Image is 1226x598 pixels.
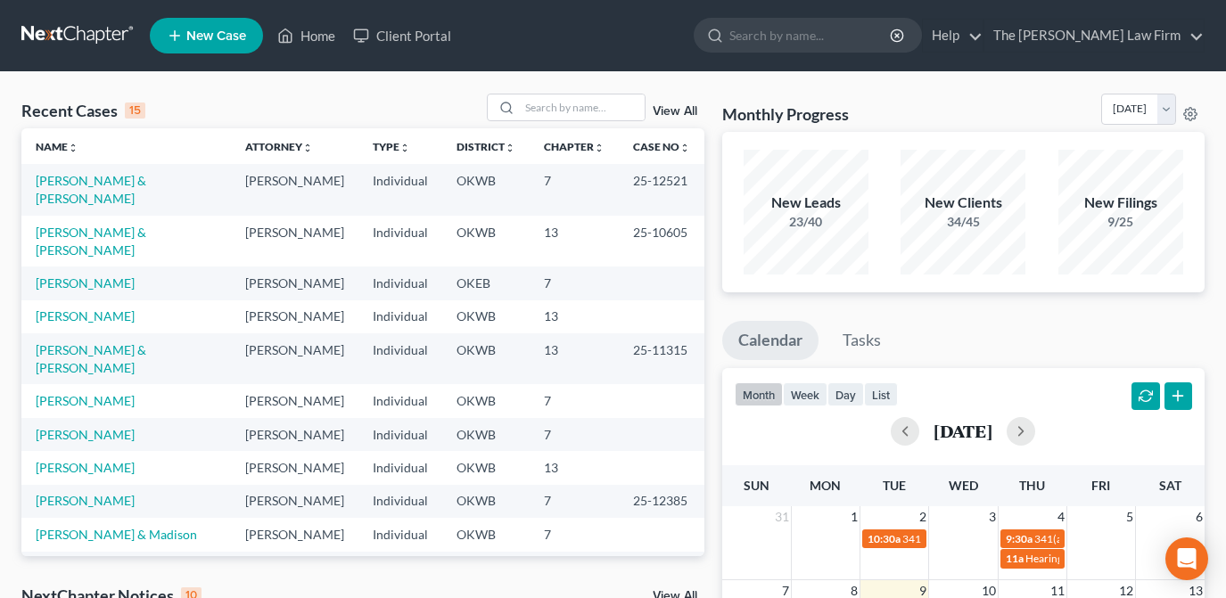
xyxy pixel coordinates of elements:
[883,478,906,493] span: Tue
[245,140,313,153] a: Attorneyunfold_more
[36,308,135,324] a: [PERSON_NAME]
[36,140,78,153] a: Nameunfold_more
[358,333,442,384] td: Individual
[36,493,135,508] a: [PERSON_NAME]
[442,164,530,215] td: OKWB
[619,216,704,266] td: 25-10605
[1006,552,1024,565] span: 11a
[302,143,313,153] i: unfold_more
[744,193,868,213] div: New Leads
[358,216,442,266] td: Individual
[619,485,704,518] td: 25-12385
[530,451,619,484] td: 13
[544,140,605,153] a: Chapterunfold_more
[1019,478,1045,493] span: Thu
[949,478,978,493] span: Wed
[653,105,697,118] a: View All
[901,193,1025,213] div: New Clients
[36,342,146,375] a: [PERSON_NAME] & [PERSON_NAME]
[36,427,135,442] a: [PERSON_NAME]
[864,382,898,406] button: list
[231,333,358,384] td: [PERSON_NAME]
[21,100,145,121] div: Recent Cases
[902,532,1074,545] span: 341(a) meeting for [PERSON_NAME]
[442,451,530,484] td: OKWB
[1058,213,1183,231] div: 9/25
[358,164,442,215] td: Individual
[358,451,442,484] td: Individual
[373,140,410,153] a: Typeunfold_more
[744,213,868,231] div: 23/40
[358,384,442,417] td: Individual
[36,275,135,291] a: [PERSON_NAME]
[849,506,860,528] span: 1
[810,478,841,493] span: Mon
[442,384,530,417] td: OKWB
[457,140,515,153] a: Districtunfold_more
[1124,506,1135,528] span: 5
[442,518,530,551] td: OKWB
[231,216,358,266] td: [PERSON_NAME]
[125,102,145,119] div: 15
[987,506,998,528] span: 3
[36,527,197,542] a: [PERSON_NAME] & Madison
[231,451,358,484] td: [PERSON_NAME]
[530,518,619,551] td: 7
[442,300,530,333] td: OKWB
[679,143,690,153] i: unfold_more
[1194,506,1205,528] span: 6
[231,384,358,417] td: [PERSON_NAME]
[1058,193,1183,213] div: New Filings
[1006,532,1033,545] span: 9:30a
[358,518,442,551] td: Individual
[729,19,893,52] input: Search by name...
[505,143,515,153] i: unfold_more
[68,143,78,153] i: unfold_more
[633,140,690,153] a: Case Nounfold_more
[231,164,358,215] td: [PERSON_NAME]
[530,384,619,417] td: 7
[619,164,704,215] td: 25-12521
[358,300,442,333] td: Individual
[36,173,146,206] a: [PERSON_NAME] & [PERSON_NAME]
[1056,506,1066,528] span: 4
[530,485,619,518] td: 7
[344,20,460,52] a: Client Portal
[36,393,135,408] a: [PERSON_NAME]
[358,266,442,299] td: Individual
[358,418,442,451] td: Individual
[231,518,358,551] td: [PERSON_NAME]
[1159,478,1181,493] span: Sat
[827,382,864,406] button: day
[722,321,819,360] a: Calendar
[530,164,619,215] td: 7
[231,266,358,299] td: [PERSON_NAME]
[36,460,135,475] a: [PERSON_NAME]
[399,143,410,153] i: unfold_more
[36,225,146,258] a: [PERSON_NAME] & [PERSON_NAME]
[934,422,992,440] h2: [DATE]
[442,216,530,266] td: OKWB
[186,29,246,43] span: New Case
[520,94,645,120] input: Search by name...
[530,300,619,333] td: 13
[268,20,344,52] a: Home
[594,143,605,153] i: unfold_more
[358,485,442,518] td: Individual
[442,266,530,299] td: OKEB
[231,485,358,518] td: [PERSON_NAME]
[722,103,849,125] h3: Monthly Progress
[984,20,1204,52] a: The [PERSON_NAME] Law Firm
[917,506,928,528] span: 2
[744,478,769,493] span: Sun
[231,300,358,333] td: [PERSON_NAME]
[735,382,783,406] button: month
[1091,478,1110,493] span: Fri
[1165,537,1208,580] div: Open Intercom Messenger
[530,216,619,266] td: 13
[530,418,619,451] td: 7
[827,321,897,360] a: Tasks
[868,532,901,545] span: 10:30a
[442,485,530,518] td: OKWB
[773,506,791,528] span: 31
